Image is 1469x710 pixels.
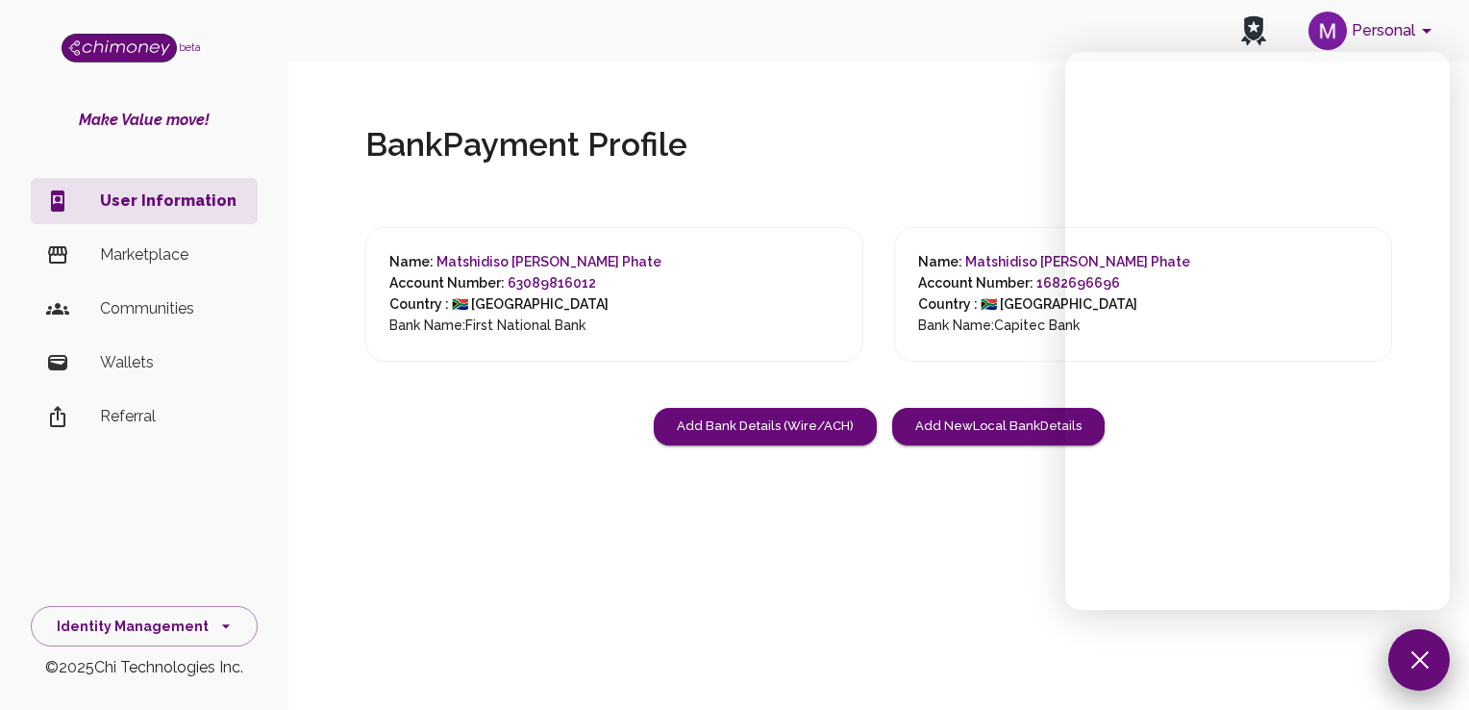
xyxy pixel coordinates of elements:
p: Wallets [100,351,242,374]
h6: Country : 🇿🇦 [GEOGRAPHIC_DATA] [389,294,661,316]
button: Add NewLocal BankDetails [892,408,1105,445]
span: 1682696696 [1036,275,1120,291]
p: Communities [100,297,242,320]
h4: Bank Payment Profile [365,125,942,165]
h6: Bank Name: Capitec Bank [918,316,1190,337]
span: 63089816012 [508,275,596,291]
h6: Account Number: [389,273,661,294]
span: Matshidiso [PERSON_NAME] Phate [436,254,661,269]
h6: Name: [918,252,1190,273]
h6: Account Number: [918,273,1190,294]
span: Matshidiso [PERSON_NAME] Phate [965,254,1190,269]
p: Referral [100,405,242,428]
button: Add Bank Details (Wire/ACH) [654,408,877,445]
h6: Bank Name: First National Bank [389,316,661,337]
button: Identity Management [31,606,258,647]
h6: Name: [389,252,661,273]
span: beta [179,41,201,53]
p: User Information [100,190,242,213]
img: Logo [62,34,177,63]
h6: Country : 🇿🇦 [GEOGRAPHIC_DATA] [918,294,1190,316]
button: account of current user [1301,6,1446,56]
img: avatar [1308,12,1347,50]
p: Marketplace [100,243,242,266]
